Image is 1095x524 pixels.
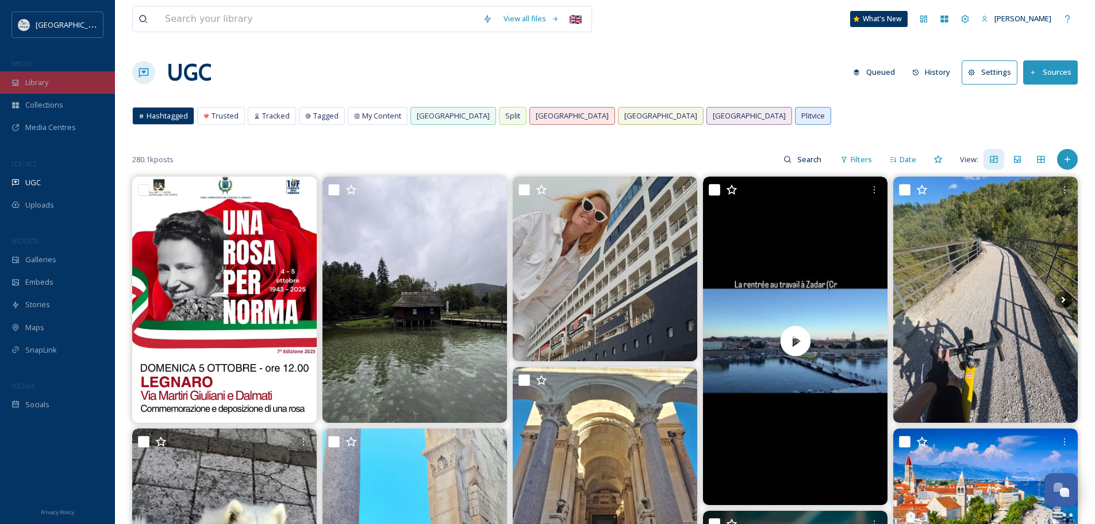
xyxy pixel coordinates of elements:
span: 280.1k posts [132,154,174,165]
button: Queued [847,61,901,83]
img: Istria gravel 🇭🇷 #istria #gravel #gravelbike #dropbarmtb #cannondale #scalpelht #parenzana #gravel [893,177,1078,423]
input: Search [792,148,829,171]
button: Open Chat [1044,473,1078,507]
img: Domenica 5 ottobre, dalle ore 12, in via Martiri Giuliani e Dalmati si ricorderà Norma Cossetto, ... [132,177,317,423]
span: [GEOGRAPHIC_DATA] [417,110,490,121]
span: Library [25,77,48,88]
span: Socials [25,399,49,410]
span: Uploads [25,200,54,211]
span: [GEOGRAPHIC_DATA] [624,110,697,121]
span: Stories [25,299,50,310]
span: Plitvice [801,110,825,121]
button: Sources [1023,60,1078,84]
span: SnapLink [25,345,57,355]
span: [GEOGRAPHIC_DATA] [36,19,109,30]
span: SOCIALS [11,381,34,390]
a: History [906,61,962,83]
a: Settings [962,60,1023,84]
div: 🇬🇧 [565,9,586,29]
span: View: [960,154,978,165]
img: thumbnail [703,177,887,505]
a: [PERSON_NAME] [975,7,1057,30]
span: Embeds [25,277,53,288]
span: WIDGETS [11,236,38,245]
span: Hashtagged [147,110,188,121]
span: MEDIA [11,59,32,68]
span: Galleries [25,254,56,265]
img: Morning! #adriatic #october [513,177,697,361]
img: 🍂Moody autumn weather 🍂 #autumn #fallweather🍁 #plitvickajezera #nationalparkplitvice #croatia #cr... [322,177,507,423]
img: HTZ_logo_EN.svg [18,19,30,30]
a: Queued [847,61,906,83]
span: Split [505,110,520,121]
a: Privacy Policy [41,504,74,518]
span: Trusted [212,110,239,121]
span: UGC [25,177,41,188]
span: [GEOGRAPHIC_DATA] [713,110,786,121]
span: Privacy Policy [41,508,74,516]
span: My Content [362,110,401,121]
span: Maps [25,322,44,333]
video: Magnifique vue sur la vieille ville fortifiée de Zadar en Croatie! #zadar #croatia #48h [703,177,887,505]
span: Media Centres [25,122,76,133]
button: Settings [962,60,1017,84]
span: Collections [25,100,63,110]
span: [PERSON_NAME] [994,13,1051,24]
span: Date [900,154,916,165]
a: View all files [498,7,565,30]
input: Search your library [159,6,477,32]
a: UGC [167,55,212,90]
a: What's New [850,11,908,27]
span: Filters [851,154,872,165]
span: [GEOGRAPHIC_DATA] [536,110,609,121]
span: Tagged [313,110,339,121]
span: Tracked [262,110,290,121]
span: COLLECT [11,159,36,168]
button: History [906,61,956,83]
